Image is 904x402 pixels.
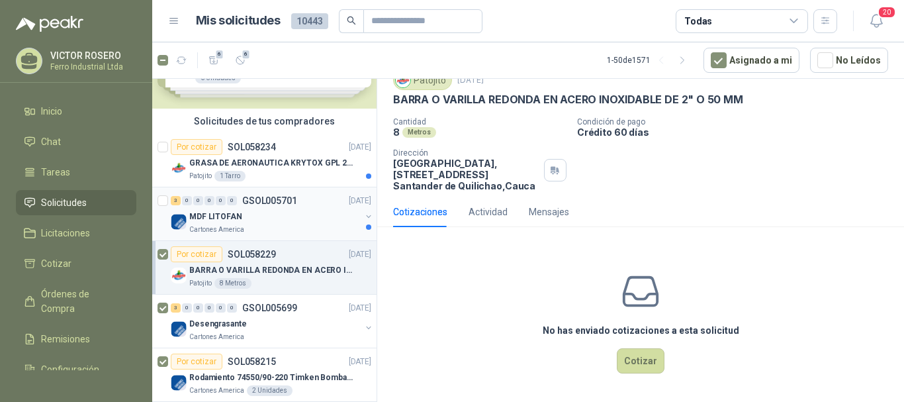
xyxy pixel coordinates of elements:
[228,357,276,366] p: SOL058215
[291,13,328,29] span: 10443
[242,303,297,313] p: GSOL005699
[171,303,181,313] div: 3
[16,160,136,185] a: Tareas
[50,51,133,60] p: VICTOR ROSERO
[247,385,293,396] div: 2 Unidades
[41,287,124,316] span: Órdenes de Compra
[349,195,371,207] p: [DATE]
[189,372,354,384] p: Rodamiento 74550/90-220 Timken BombaVG40
[16,281,136,321] a: Órdenes de Compra
[16,99,136,124] a: Inicio
[171,375,187,391] img: Company Logo
[182,196,192,205] div: 0
[242,49,251,60] span: 6
[41,165,70,179] span: Tareas
[543,323,739,338] h3: No has enviado cotizaciones a esta solicitud
[171,160,187,176] img: Company Logo
[171,196,181,205] div: 3
[347,16,356,25] span: search
[189,171,212,181] p: Patojito
[193,303,203,313] div: 0
[41,104,62,119] span: Inicio
[349,141,371,154] p: [DATE]
[171,268,187,283] img: Company Logo
[203,50,224,71] button: 6
[41,195,87,210] span: Solicitudes
[393,148,539,158] p: Dirección
[227,196,237,205] div: 0
[193,196,203,205] div: 0
[402,127,436,138] div: Metros
[204,303,214,313] div: 0
[242,196,297,205] p: GSOL005701
[214,278,251,289] div: 8 Metros
[171,139,222,155] div: Por cotizar
[171,193,374,235] a: 3 0 0 0 0 0 GSOL005701[DATE] Company LogoMDF LITOFANCartones America
[393,117,566,126] p: Cantidad
[349,248,371,261] p: [DATE]
[703,48,799,73] button: Asignado a mi
[171,300,374,342] a: 3 0 0 0 0 0 GSOL005699[DATE] Company LogoDesengrasanteCartones America
[41,256,71,271] span: Cotizar
[189,157,354,170] p: GRASA DE AERONAUTICA KRYTOX GPL 207 (SE ADJUNTA IMAGEN DE REFERENCIA)
[215,49,224,60] span: 6
[230,50,251,71] button: 6
[810,48,888,73] button: No Leídos
[216,196,226,205] div: 0
[41,226,90,240] span: Licitaciones
[227,303,237,313] div: 0
[189,264,354,277] p: BARRA O VARILLA REDONDA EN ACERO INOXIDABLE DE 2" O 50 MM
[41,362,99,377] span: Configuración
[50,63,133,71] p: Ferro Industrial Ltda
[684,14,712,28] div: Todas
[189,211,242,223] p: MDF LITOFAN
[577,126,899,138] p: Crédito 60 días
[189,225,244,235] p: Cartones America
[349,356,371,368] p: [DATE]
[878,6,896,19] span: 20
[182,303,192,313] div: 0
[152,109,377,134] div: Solicitudes de tus compradores
[41,332,90,346] span: Remisiones
[16,357,136,382] a: Configuración
[196,11,281,30] h1: Mis solicitudes
[16,16,83,32] img: Logo peakr
[204,196,214,205] div: 0
[457,74,484,87] p: [DATE]
[864,9,888,33] button: 20
[393,70,452,90] div: Patojito
[617,348,664,374] button: Cotizar
[607,50,693,71] div: 1 - 50 de 1571
[16,251,136,276] a: Cotizar
[171,214,187,230] img: Company Logo
[16,327,136,352] a: Remisiones
[16,190,136,215] a: Solicitudes
[171,321,187,337] img: Company Logo
[152,348,377,402] a: Por cotizarSOL058215[DATE] Company LogoRodamiento 74550/90-220 Timken BombaVG40Cartones America2 ...
[216,303,226,313] div: 0
[529,205,569,219] div: Mensajes
[189,318,246,330] p: Desengrasante
[393,158,539,191] p: [GEOGRAPHIC_DATA], [STREET_ADDRESS] Santander de Quilichao , Cauca
[469,205,508,219] div: Actividad
[16,129,136,154] a: Chat
[189,385,244,396] p: Cartones America
[393,126,400,138] p: 8
[214,171,246,181] div: 1 Tarro
[396,73,410,87] img: Company Logo
[41,134,61,149] span: Chat
[349,302,371,315] p: [DATE]
[393,93,743,107] p: BARRA O VARILLA REDONDA EN ACERO INOXIDABLE DE 2" O 50 MM
[189,332,244,342] p: Cartones America
[577,117,899,126] p: Condición de pago
[152,134,377,187] a: Por cotizarSOL058234[DATE] Company LogoGRASA DE AERONAUTICA KRYTOX GPL 207 (SE ADJUNTA IMAGEN DE ...
[171,354,222,370] div: Por cotizar
[393,205,447,219] div: Cotizaciones
[228,250,276,259] p: SOL058229
[171,246,222,262] div: Por cotizar
[228,142,276,152] p: SOL058234
[152,241,377,295] a: Por cotizarSOL058229[DATE] Company LogoBARRA O VARILLA REDONDA EN ACERO INOXIDABLE DE 2" O 50 MMP...
[189,278,212,289] p: Patojito
[16,221,136,246] a: Licitaciones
